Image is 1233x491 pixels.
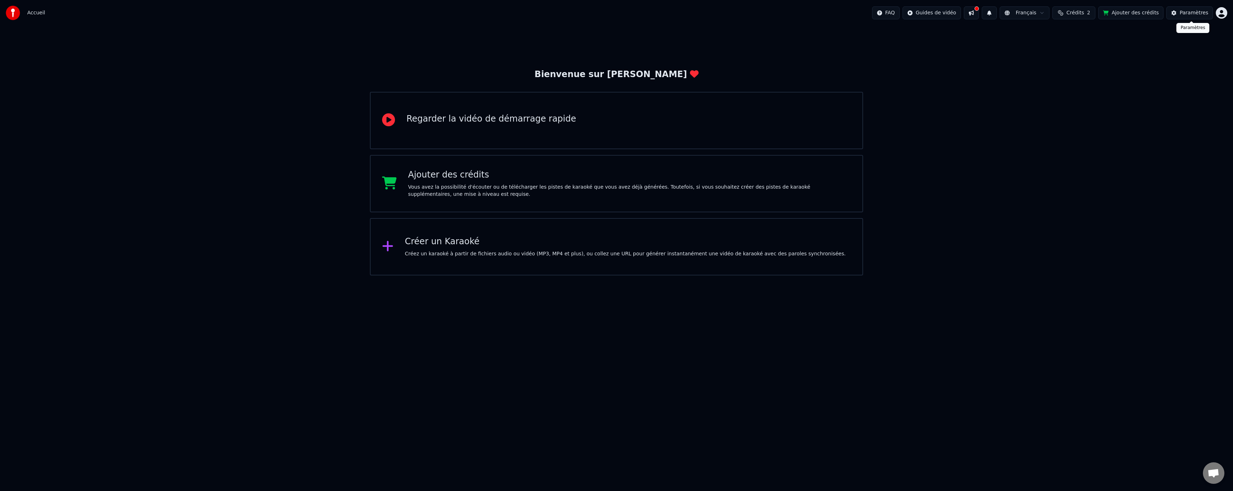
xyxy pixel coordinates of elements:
div: Ajouter des crédits [408,169,851,181]
div: Paramètres [1180,9,1208,16]
button: Paramètres [1166,6,1213,19]
div: Regarder la vidéo de démarrage rapide [406,113,576,125]
div: Vous avez la possibilité d'écouter ou de télécharger les pistes de karaoké que vous avez déjà gén... [408,184,851,198]
button: Crédits2 [1052,6,1095,19]
button: Ajouter des crédits [1098,6,1163,19]
button: FAQ [872,6,900,19]
img: youka [6,6,20,20]
div: Paramètres [1176,23,1209,33]
nav: breadcrumb [27,9,45,16]
button: Guides de vidéo [903,6,961,19]
div: Bienvenue sur [PERSON_NAME] [534,69,698,80]
div: Créer un Karaoké [405,236,846,247]
span: Crédits [1066,9,1084,16]
span: Accueil [27,9,45,16]
span: 2 [1087,9,1090,16]
div: Ouvrir le chat [1203,462,1224,484]
div: Créez un karaoké à partir de fichiers audio ou vidéo (MP3, MP4 et plus), ou collez une URL pour g... [405,250,846,258]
